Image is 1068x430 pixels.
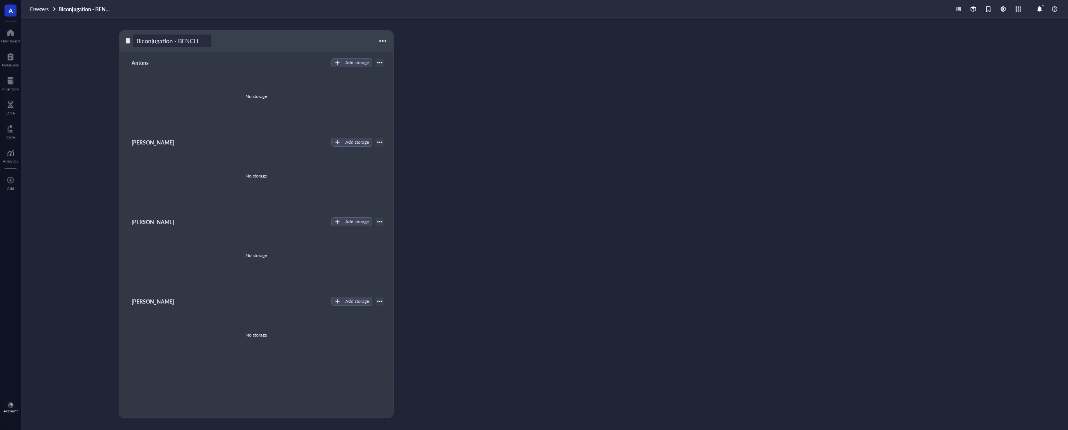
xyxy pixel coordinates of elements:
[3,147,18,163] a: Analytics
[9,6,13,15] span: A
[6,99,15,115] a: DNA
[2,51,19,67] a: Notebook
[345,298,369,305] div: Add storage
[331,138,372,147] button: Add storage
[128,296,177,307] div: [PERSON_NAME]
[331,297,372,306] button: Add storage
[6,111,15,115] div: DNA
[6,123,15,139] a: Core
[7,186,14,191] div: Add
[331,58,372,67] button: Add storage
[331,217,372,226] button: Add storage
[128,217,177,227] div: [PERSON_NAME]
[345,218,369,225] div: Add storage
[58,6,115,12] a: Biconjugation - BENCH
[1,39,20,43] div: Dashboard
[128,57,173,68] div: Antons
[246,332,267,338] div: No storage
[246,173,267,179] div: No storage
[2,63,19,67] div: Notebook
[345,59,369,66] div: Add storage
[246,252,267,259] div: No storage
[1,27,20,43] a: Dashboard
[128,137,177,147] div: [PERSON_NAME]
[246,93,267,100] div: No storage
[2,75,19,91] a: Inventory
[6,135,15,139] div: Core
[3,159,18,163] div: Analytics
[345,139,369,146] div: Add storage
[30,5,49,13] span: Freezers
[3,409,18,413] div: Account
[30,6,57,12] a: Freezers
[7,402,13,408] img: 194d251f-2f82-4463-8fb8-8f750e7a68d2.jpeg
[2,87,19,91] div: Inventory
